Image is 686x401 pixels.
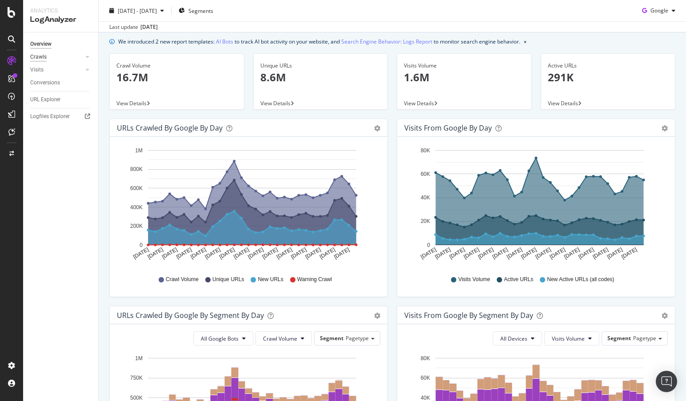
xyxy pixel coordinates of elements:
[463,246,480,260] text: [DATE]
[175,246,193,260] text: [DATE]
[592,246,610,260] text: [DATE]
[106,4,168,18] button: [DATE] - [DATE]
[549,246,566,260] text: [DATE]
[263,335,297,342] span: Crawl Volume
[341,37,432,46] a: Search Engine Behavior: Logs Report
[419,246,437,260] text: [DATE]
[255,331,312,345] button: Crawl Volume
[493,331,542,345] button: All Devices
[421,355,430,361] text: 80K
[30,112,70,121] div: Logfiles Explorer
[118,37,520,46] div: We introduced 2 new report templates: to track AI bot activity on your website, and to monitor se...
[117,311,264,320] div: URLs Crawled by Google By Segment By Day
[147,246,164,260] text: [DATE]
[109,37,675,46] div: info banner
[504,276,533,283] span: Active URLs
[552,335,585,342] span: Visits Volume
[607,334,631,342] span: Segment
[491,246,509,260] text: [DATE]
[421,375,430,381] text: 60K
[116,70,237,85] p: 16.7M
[506,246,523,260] text: [DATE]
[189,246,207,260] text: [DATE]
[633,334,656,342] span: Pagetype
[620,246,638,260] text: [DATE]
[117,123,223,132] div: URLs Crawled by Google by day
[434,246,452,260] text: [DATE]
[30,52,83,62] a: Crawls
[319,246,336,260] text: [DATE]
[477,246,495,260] text: [DATE]
[247,246,265,260] text: [DATE]
[130,223,143,229] text: 200K
[216,37,233,46] a: AI Bots
[304,246,322,260] text: [DATE]
[458,276,490,283] span: Visits Volume
[320,334,343,342] span: Segment
[188,7,213,14] span: Segments
[30,52,47,62] div: Crawls
[520,246,538,260] text: [DATE]
[404,123,492,132] div: Visits from Google by day
[116,99,147,107] span: View Details
[333,246,351,260] text: [DATE]
[161,246,179,260] text: [DATE]
[297,276,332,283] span: Warning Crawl
[212,276,244,283] span: Unique URLs
[290,246,307,260] text: [DATE]
[275,246,293,260] text: [DATE]
[662,125,668,131] div: gear
[130,185,143,191] text: 600K
[132,246,150,260] text: [DATE]
[193,331,253,345] button: All Google Bots
[547,276,614,283] span: New Active URLs (all codes)
[30,40,92,49] a: Overview
[404,99,434,107] span: View Details
[30,65,44,75] div: Visits
[30,40,52,49] div: Overview
[260,70,381,85] p: 8.6M
[130,204,143,210] text: 400K
[421,195,430,201] text: 40K
[404,62,525,70] div: Visits Volume
[404,70,525,85] p: 1.6M
[662,313,668,319] div: gear
[261,246,279,260] text: [DATE]
[427,242,430,248] text: 0
[135,147,143,154] text: 1M
[166,276,199,283] span: Crawl Volume
[548,62,669,70] div: Active URLs
[135,355,143,361] text: 1M
[421,171,430,177] text: 60K
[534,246,552,260] text: [DATE]
[175,4,217,18] button: Segments
[130,395,143,401] text: 500K
[421,218,430,225] text: 20K
[260,99,291,107] span: View Details
[548,70,669,85] p: 291K
[638,4,679,18] button: Google
[30,78,60,87] div: Conversions
[656,371,677,392] div: Open Intercom Messenger
[130,375,143,381] text: 750K
[232,246,250,260] text: [DATE]
[140,23,158,31] div: [DATE]
[544,331,599,345] button: Visits Volume
[117,144,377,267] svg: A chart.
[218,246,236,260] text: [DATE]
[30,65,83,75] a: Visits
[448,246,466,260] text: [DATE]
[30,112,92,121] a: Logfiles Explorer
[563,246,581,260] text: [DATE]
[118,7,157,14] span: [DATE] - [DATE]
[260,62,381,70] div: Unique URLs
[30,78,92,87] a: Conversions
[404,144,665,267] svg: A chart.
[30,95,92,104] a: URL Explorer
[374,125,380,131] div: gear
[30,7,91,15] div: Analytics
[421,147,430,154] text: 80K
[404,311,533,320] div: Visits from Google By Segment By Day
[116,62,237,70] div: Crawl Volume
